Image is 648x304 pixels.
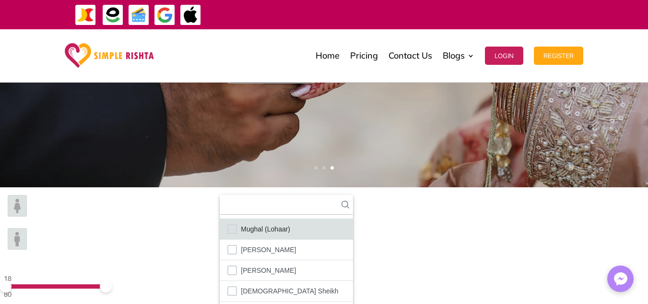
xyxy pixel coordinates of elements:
[316,32,340,80] a: Home
[241,243,296,256] span: [PERSON_NAME]
[534,47,583,65] button: Register
[322,166,326,170] a: 2
[220,260,353,281] li: Mughal Zai
[389,32,432,80] a: Contact Us
[220,240,353,260] li: Mughal Khel
[485,32,523,80] a: Login
[611,269,630,289] img: Messenger
[220,281,353,302] li: Muslim Sheikh
[4,289,104,300] div: 80
[443,32,474,80] a: Blogs
[241,264,296,277] span: [PERSON_NAME]
[75,4,96,26] img: JazzCash-icon
[128,4,150,26] img: Credit Cards
[220,219,353,240] li: Mughal (Lohaar)
[534,32,583,80] a: Register
[350,32,378,80] a: Pricing
[330,166,334,170] a: 3
[4,273,104,284] div: 18
[314,166,318,170] a: 1
[154,4,176,26] img: GooglePay-icon
[102,4,124,26] img: EasyPaisa-icon
[485,47,523,65] button: Login
[241,223,290,235] span: Mughal (Lohaar)
[180,4,201,26] img: ApplePay-icon
[241,285,338,297] span: [DEMOGRAPHIC_DATA] Sheikh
